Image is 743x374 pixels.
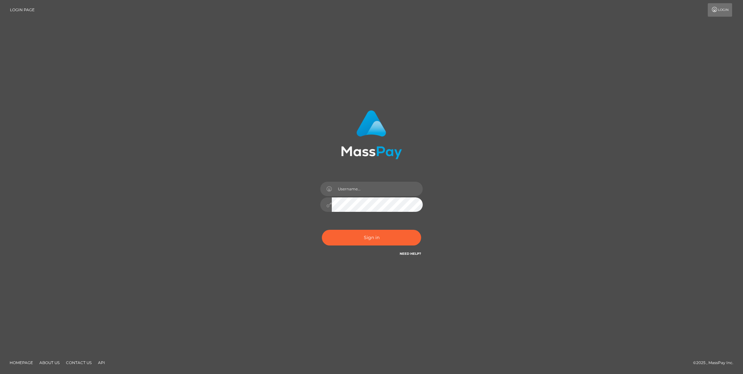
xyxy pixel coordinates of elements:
div: © 2025 , MassPay Inc. [693,359,738,366]
a: About Us [37,358,62,368]
img: MassPay Login [341,110,402,159]
a: API [95,358,108,368]
button: Sign in [322,230,421,245]
a: Need Help? [400,252,421,256]
a: Contact Us [63,358,94,368]
a: Homepage [7,358,36,368]
input: Username... [332,182,423,196]
a: Login Page [10,3,35,17]
a: Login [708,3,732,17]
